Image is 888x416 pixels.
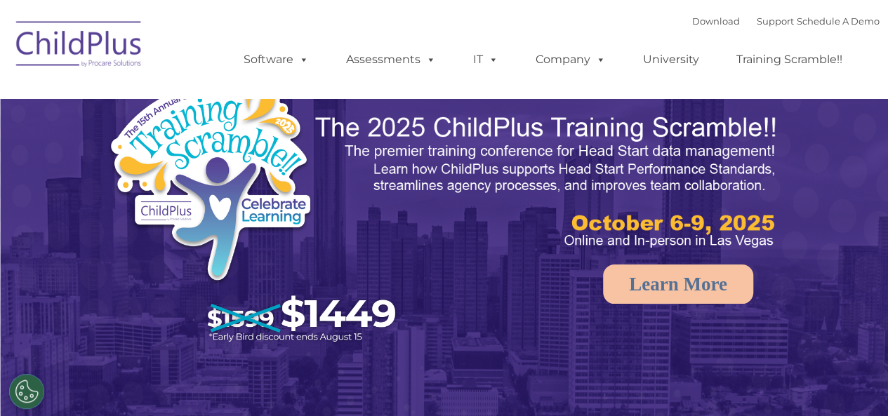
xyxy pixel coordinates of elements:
a: Schedule A Demo [797,15,880,27]
a: Training Scramble!! [722,46,856,74]
a: Assessments [332,46,450,74]
a: Download [692,15,740,27]
font: | [692,15,880,27]
button: Cookies Settings [9,374,44,409]
a: Learn More [603,264,753,304]
a: Support [757,15,794,27]
a: IT [459,46,512,74]
a: Company [522,46,620,74]
a: Software [230,46,323,74]
img: ChildPlus by Procare Solutions [9,11,150,81]
a: University [629,46,713,74]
